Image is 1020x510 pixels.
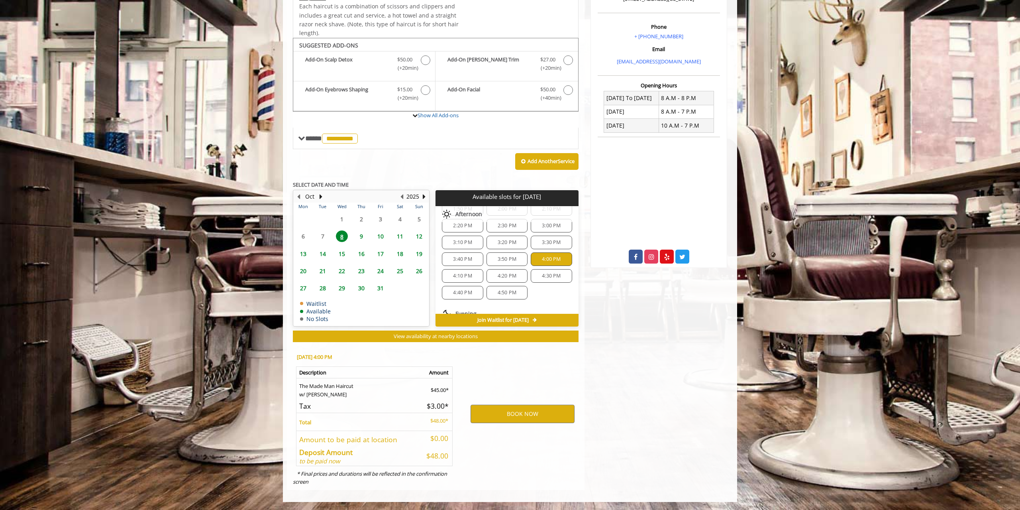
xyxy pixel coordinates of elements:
div: 4:40 PM [442,286,483,299]
b: Add-On [PERSON_NAME] Trim [447,55,532,72]
td: Select day16 [351,245,371,262]
b: SELECT DATE AND TIME [293,181,349,188]
span: 4:30 PM [542,273,561,279]
td: Select day28 [313,280,332,297]
p: Available slots for [DATE] [439,193,575,200]
td: 8 A.M - 8 P.M [659,91,714,105]
td: 8 A.M - 7 P.M [659,105,714,118]
span: 25 [394,265,406,277]
div: 2:20 PM [442,219,483,232]
span: 19 [413,248,425,260]
span: 21 [317,265,329,277]
label: Add-On Facial [439,85,574,104]
b: Total [299,419,311,426]
b: Add Another Service [528,158,575,165]
p: $48.00* [422,417,449,425]
b: Add-On Scalp Detox [305,55,389,72]
th: Tue [313,203,332,211]
div: 2:30 PM [486,219,528,232]
span: 4:00 PM [542,256,561,262]
span: 4:10 PM [453,273,472,279]
span: Each haircut is a combination of scissors and clippers and includes a great cut and service, a ho... [299,2,459,37]
span: 3:30 PM [542,239,561,246]
h5: $48.00 [422,452,449,460]
td: [DATE] [604,119,659,132]
span: 3:40 PM [453,256,472,262]
span: 3:10 PM [453,239,472,246]
i: to be paid now [299,457,340,465]
span: 9 [355,230,367,242]
td: Select day22 [332,262,351,280]
span: (+20min ) [536,64,559,72]
td: [DATE] To [DATE] [604,91,659,105]
span: 24 [375,265,386,277]
b: [DATE] 4:00 PM [297,353,332,360]
td: Select day25 [390,262,409,280]
b: Add-On Eyebrows Shaping [305,85,389,102]
b: Deposit Amount [299,447,353,457]
span: 14 [317,248,329,260]
span: 20 [297,265,309,277]
span: 4:40 PM [453,289,472,296]
span: 11 [394,230,406,242]
td: Select day15 [332,245,351,262]
td: Select day31 [371,280,390,297]
div: 3:50 PM [486,252,528,266]
h3: Phone [600,24,718,30]
h3: Opening Hours [598,83,720,88]
label: Add-On Beard Trim [439,55,574,74]
td: Select day29 [332,280,351,297]
td: Waitlist [300,301,331,307]
span: 2:20 PM [453,223,472,229]
span: View availability at nearby locations [394,333,478,340]
label: Add-On Scalp Detox [297,55,431,74]
h3: Email [600,46,718,52]
b: SUGGESTED ADD-ONS [299,41,358,49]
div: 3:00 PM [531,219,572,232]
span: Join Waitlist for [DATE] [477,317,529,323]
div: 4:10 PM [442,269,483,283]
span: 10 [375,230,386,242]
span: 26 [413,265,425,277]
span: 8 [336,230,348,242]
td: [DATE] [604,105,659,118]
b: Add-On Facial [447,85,532,102]
td: Select day11 [390,228,409,245]
button: BOOK NOW [471,405,575,423]
td: Select day18 [390,245,409,262]
td: Select day14 [313,245,332,262]
span: 3:00 PM [542,223,561,229]
td: The Made Man Haircut w/ [PERSON_NAME] [296,378,419,398]
span: 2:30 PM [498,223,516,229]
td: Select day19 [410,245,429,262]
div: The Made Man Haircut Add-onS [293,38,579,112]
div: 3:30 PM [531,236,572,249]
td: Select day13 [294,245,313,262]
span: 23 [355,265,367,277]
span: 28 [317,282,329,294]
span: 22 [336,265,348,277]
label: Add-On Eyebrows Shaping [297,85,431,104]
span: $50.00 [540,85,555,94]
td: Select day24 [371,262,390,280]
td: $45.00* [419,378,453,398]
td: Select day21 [313,262,332,280]
th: Mon [294,203,313,211]
div: 3:40 PM [442,252,483,266]
div: 4:20 PM [486,269,528,283]
span: $15.00 [397,85,412,94]
td: Select day23 [351,262,371,280]
button: View availability at nearby locations [293,331,579,342]
span: (+40min ) [536,94,559,102]
h5: Tax [299,402,416,410]
span: 30 [355,282,367,294]
td: Select day27 [294,280,313,297]
div: 3:10 PM [442,236,483,249]
button: Next Month [318,192,324,201]
img: afternoon slots [442,209,451,219]
span: 3:20 PM [498,239,516,246]
img: evening slots [442,309,451,319]
h5: $0.00 [422,435,449,442]
td: Select day12 [410,228,429,245]
button: 2025 [406,192,419,201]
